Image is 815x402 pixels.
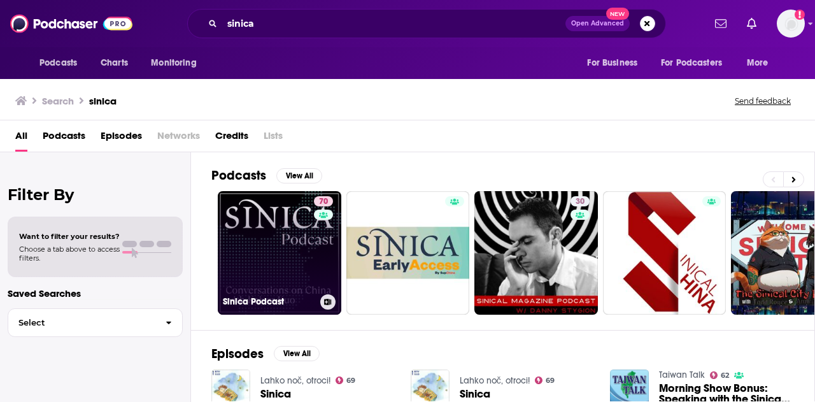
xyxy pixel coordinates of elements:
[653,51,741,75] button: open menu
[319,196,328,208] span: 70
[710,13,732,34] a: Show notifications dropdown
[276,168,322,183] button: View All
[8,308,183,337] button: Select
[157,126,200,152] span: Networks
[42,95,74,107] h3: Search
[777,10,805,38] img: User Profile
[211,168,322,183] a: PodcastsView All
[460,375,530,386] a: Lahko noč, otroci!
[260,375,330,386] a: Lahko noč, otroci!
[19,232,120,241] span: Want to filter your results?
[738,51,784,75] button: open menu
[101,54,128,72] span: Charts
[314,196,333,206] a: 70
[570,196,590,206] a: 30
[142,51,213,75] button: open menu
[460,389,490,399] a: Sinica
[89,95,117,107] h3: sinica
[710,371,730,379] a: 62
[8,185,183,204] h2: Filter By
[546,378,555,384] span: 69
[659,370,705,380] a: Taiwan Talk
[587,54,637,72] span: For Business
[661,54,722,72] span: For Podcasters
[31,51,94,75] button: open menu
[578,51,653,75] button: open menu
[571,20,624,27] span: Open Advanced
[535,377,555,384] a: 69
[187,9,666,38] div: Search podcasts, credits, & more...
[721,373,729,378] span: 62
[606,8,629,20] span: New
[8,287,183,299] p: Saved Searches
[151,54,196,72] span: Monitoring
[19,245,120,262] span: Choose a tab above to access filters.
[795,10,805,20] svg: Add a profile image
[15,126,27,152] a: All
[474,191,598,315] a: 30
[10,11,132,36] img: Podchaser - Follow, Share and Rate Podcasts
[101,126,142,152] a: Episodes
[274,346,320,361] button: View All
[211,346,320,362] a: EpisodesView All
[39,54,77,72] span: Podcasts
[92,51,136,75] a: Charts
[218,191,341,315] a: 70Sinica Podcast
[777,10,805,38] button: Show profile menu
[8,319,155,327] span: Select
[576,196,585,208] span: 30
[747,54,769,72] span: More
[223,296,315,307] h3: Sinica Podcast
[215,126,248,152] a: Credits
[222,13,565,34] input: Search podcasts, credits, & more...
[264,126,283,152] span: Lists
[565,16,630,31] button: Open AdvancedNew
[211,346,264,362] h2: Episodes
[336,377,356,384] a: 69
[260,389,291,399] a: Sinica
[346,378,355,384] span: 69
[777,10,805,38] span: Logged in as gmalloy
[211,168,266,183] h2: Podcasts
[43,126,85,152] a: Podcasts
[742,13,762,34] a: Show notifications dropdown
[731,96,795,106] button: Send feedback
